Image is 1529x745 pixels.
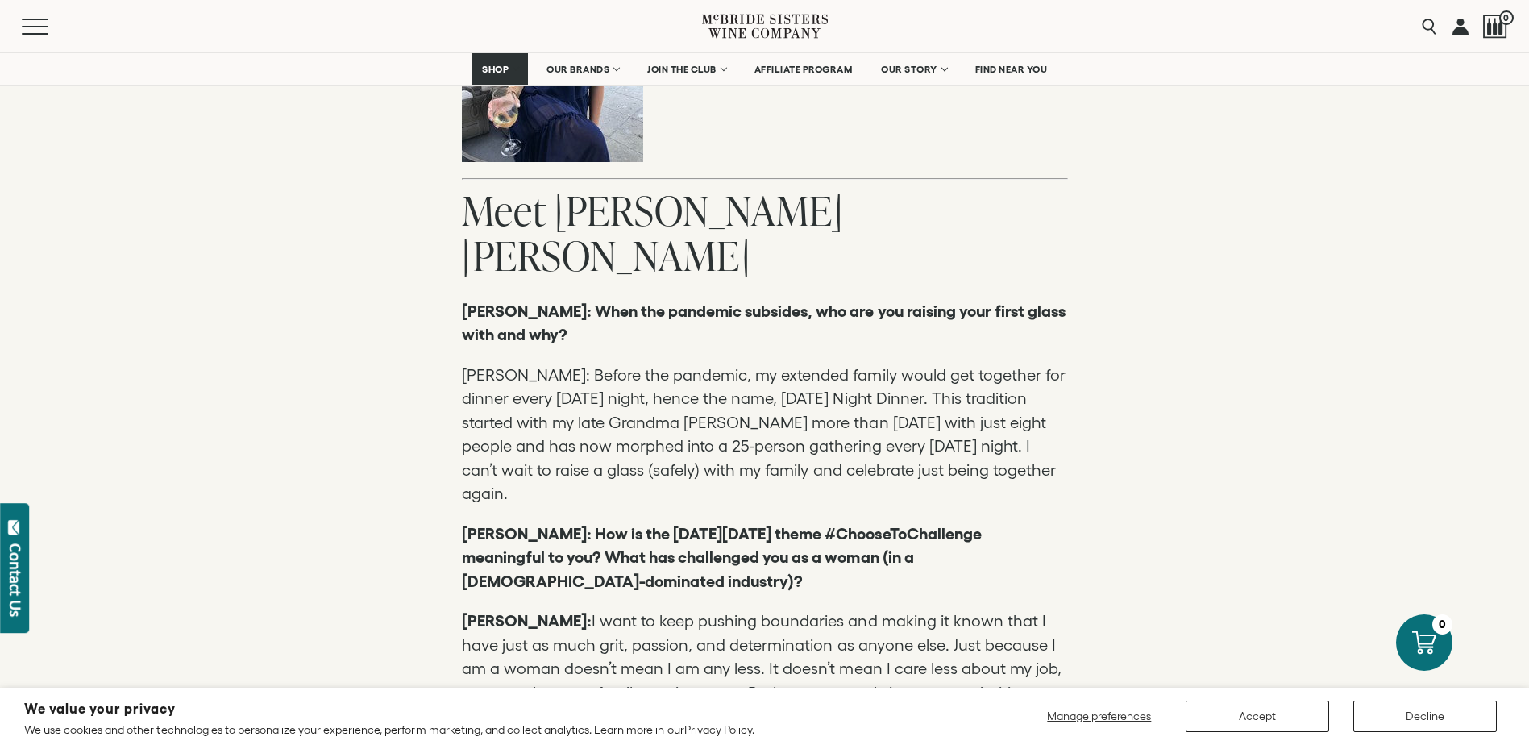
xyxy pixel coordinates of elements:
[462,525,982,590] strong: [PERSON_NAME]: How is the [DATE][DATE] theme #ChooseToChallenge meaningful to you? What has chall...
[754,64,853,75] span: AFFILIATE PROGRAM
[22,19,80,35] button: Mobile Menu Trigger
[1047,710,1151,722] span: Manage preferences
[870,53,957,85] a: OUR STORY
[1037,701,1161,732] button: Manage preferences
[24,722,754,737] p: We use cookies and other technologies to personalize your experience, perform marketing, and coll...
[536,53,629,85] a: OUR BRANDS
[965,53,1058,85] a: FIND NEAR YOU
[637,53,736,85] a: JOIN THE CLUB
[1432,614,1452,635] div: 0
[1353,701,1497,732] button: Decline
[24,702,754,716] h2: We value your privacy
[462,612,592,630] strong: [PERSON_NAME]:
[744,53,863,85] a: AFFILIATE PROGRAM
[975,64,1048,75] span: FIND NEAR YOU
[482,64,509,75] span: SHOP
[546,64,609,75] span: OUR BRANDS
[647,64,717,75] span: JOIN THE CLUB
[1499,10,1514,25] span: 0
[684,723,754,736] a: Privacy Policy.
[1186,701,1329,732] button: Accept
[7,543,23,617] div: Contact Us
[462,302,1066,344] strong: [PERSON_NAME]: When the pandemic subsides, who are you raising your first glass with and why?
[472,53,528,85] a: SHOP
[462,364,1068,506] p: [PERSON_NAME]: Before the pandemic, my extended family would get together for dinner every [DATE]...
[462,188,1068,278] h2: Meet [PERSON_NAME] [PERSON_NAME]
[881,64,937,75] span: OUR STORY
